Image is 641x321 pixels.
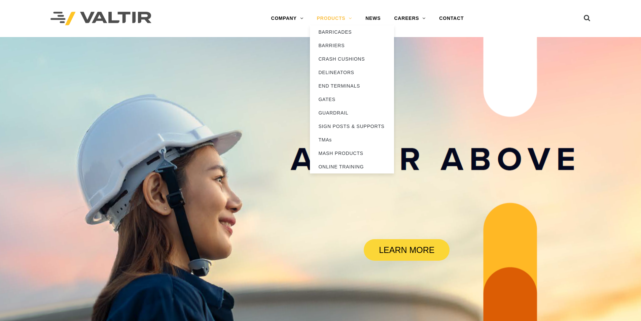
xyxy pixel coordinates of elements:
a: COMPANY [264,12,310,25]
a: ONLINE TRAINING [310,160,394,173]
img: Valtir [50,12,151,26]
a: MASH PRODUCTS [310,147,394,160]
a: CRASH CUSHIONS [310,52,394,66]
a: NEWS [359,12,387,25]
a: CONTACT [432,12,470,25]
a: END TERMINALS [310,79,394,93]
a: BARRIERS [310,39,394,52]
a: CAREERS [387,12,432,25]
a: BARRICADES [310,25,394,39]
a: LEARN MORE [364,239,450,261]
a: GATES [310,93,394,106]
a: SIGN POSTS & SUPPORTS [310,120,394,133]
a: TMAs [310,133,394,147]
a: PRODUCTS [310,12,359,25]
a: GUARDRAIL [310,106,394,120]
a: DELINEATORS [310,66,394,79]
